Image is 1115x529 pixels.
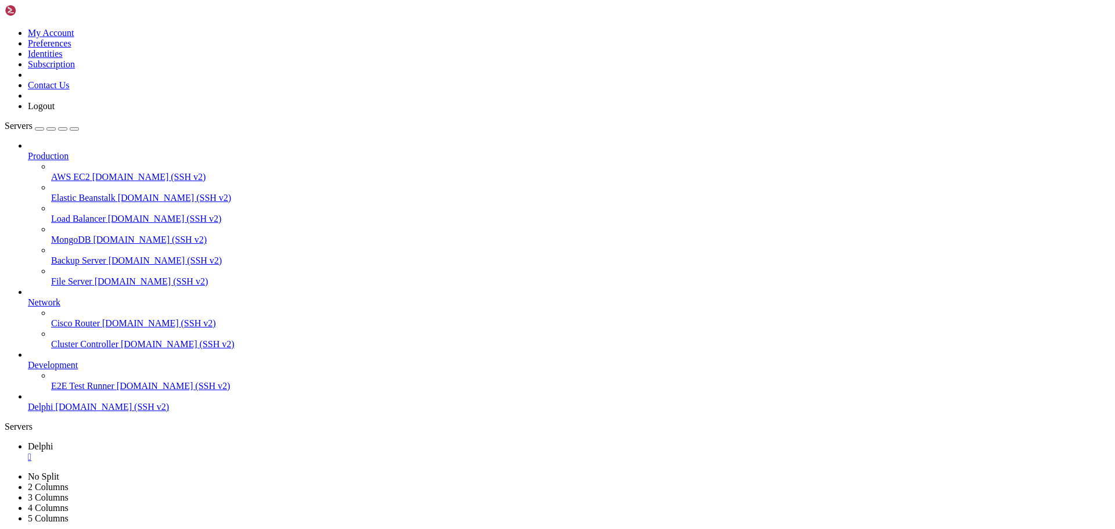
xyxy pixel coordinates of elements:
[5,143,964,153] x-row: just raised the bar for easy, resilient and secure K8s cluster deployment.
[51,339,1110,350] a: Cluster Controller [DOMAIN_NAME] (SSH v2)
[5,422,1110,432] div: Servers
[107,192,144,201] span: ~/delphi
[28,287,1110,350] li: Network
[28,38,71,48] a: Preferences
[28,360,1110,370] a: Development
[28,513,69,523] a: 5 Columns
[28,482,69,492] a: 2 Columns
[28,101,55,111] a: Logout
[28,402,53,412] span: Delphi
[51,276,92,286] span: File Server
[5,133,964,143] x-row: * Strictly confined Kubernetes makes edge and IoT secure. Learn how MicroK8s
[5,182,964,192] x-row: powershell.exe: command not found
[166,192,171,202] div: (33, 19)
[5,172,964,182] x-row: Last login: [DATE] from [TECHNICAL_ID]
[51,276,1110,287] a: File Server [DOMAIN_NAME] (SSH v2)
[5,5,71,16] img: Shellngn
[28,360,78,370] span: Development
[118,193,232,203] span: [DOMAIN_NAME] (SSH v2)
[28,441,53,451] span: Delphi
[51,203,1110,224] li: Load Balancer [DOMAIN_NAME] (SSH v2)
[5,64,964,74] x-row: System information as of [DATE]
[28,402,1110,412] a: Delphi [DOMAIN_NAME] (SSH v2)
[51,214,106,224] span: Load Balancer
[51,172,90,182] span: AWS EC2
[51,182,1110,203] li: Elastic Beanstalk [DOMAIN_NAME] (SSH v2)
[108,214,222,224] span: [DOMAIN_NAME] (SSH v2)
[5,103,964,113] x-row: Memory usage: 18% IPv4 address for eth0: [TECHNICAL_ID]
[117,381,231,391] span: [DOMAIN_NAME] (SSH v2)
[51,329,1110,350] li: Cluster Controller [DOMAIN_NAME] (SSH v2)
[28,391,1110,412] li: Delphi [DOMAIN_NAME] (SSH v2)
[28,441,1110,462] a: Delphi
[51,255,106,265] span: Backup Server
[5,84,964,93] x-row: System load: 0.08 Processes: 75
[92,172,206,182] span: [DOMAIN_NAME] (SSH v2)
[5,113,964,123] x-row: Swap usage: 0%
[51,235,91,244] span: MongoDB
[5,192,964,202] x-row: (delphi) : $
[28,141,1110,287] li: Production
[51,266,1110,287] li: File Server [DOMAIN_NAME] (SSH v2)
[51,172,1110,182] a: AWS EC2 [DOMAIN_NAME] (SSH v2)
[28,28,74,38] a: My Account
[28,472,59,481] a: No Split
[51,381,1110,391] a: E2E Test Runner [DOMAIN_NAME] (SSH v2)
[51,214,1110,224] a: Load Balancer [DOMAIN_NAME] (SSH v2)
[51,224,1110,245] li: MongoDB [DOMAIN_NAME] (SSH v2)
[5,93,964,103] x-row: Usage of /: 83.2% of 1006.85GB Users logged in: 1
[51,255,1110,266] a: Backup Server [DOMAIN_NAME] (SSH v2)
[51,381,114,391] span: E2E Test Runner
[28,492,69,502] a: 3 Columns
[28,297,1110,308] a: Network
[51,339,118,349] span: Cluster Controller
[5,121,33,131] span: Servers
[51,193,1110,203] a: Elastic Beanstalk [DOMAIN_NAME] (SSH v2)
[5,163,964,172] x-row: [URL][DOMAIN_NAME]
[51,318,100,328] span: Cisco Router
[42,192,102,201] span: bias76@Delphi
[51,235,1110,245] a: MongoDB [DOMAIN_NAME] (SSH v2)
[28,59,75,69] a: Subscription
[28,297,60,307] span: Network
[5,5,964,15] x-row: Welcome to Ubuntu 24.04.3 LTS (GNU/Linux [TECHNICAL_ID]-microsoft-standard-WSL2 x86_64)
[109,255,222,265] span: [DOMAIN_NAME] (SSH v2)
[28,151,1110,161] a: Production
[51,370,1110,391] li: E2E Test Runner [DOMAIN_NAME] (SSH v2)
[28,350,1110,391] li: Development
[5,24,964,34] x-row: * Documentation: [URL][DOMAIN_NAME]
[28,80,70,90] a: Contact Us
[28,151,69,161] span: Production
[28,49,63,59] a: Identities
[51,161,1110,182] li: AWS EC2 [DOMAIN_NAME] (SSH v2)
[5,121,79,131] a: Servers
[51,245,1110,266] li: Backup Server [DOMAIN_NAME] (SSH v2)
[121,339,235,349] span: [DOMAIN_NAME] (SSH v2)
[51,318,1110,329] a: Cisco Router [DOMAIN_NAME] (SSH v2)
[95,276,208,286] span: [DOMAIN_NAME] (SSH v2)
[51,193,116,203] span: Elastic Beanstalk
[5,44,964,54] x-row: * Support: [URL][DOMAIN_NAME]
[28,503,69,513] a: 4 Columns
[93,235,207,244] span: [DOMAIN_NAME] (SSH v2)
[5,34,964,44] x-row: * Management: [URL][DOMAIN_NAME]
[56,402,170,412] span: [DOMAIN_NAME] (SSH v2)
[51,308,1110,329] li: Cisco Router [DOMAIN_NAME] (SSH v2)
[102,318,216,328] span: [DOMAIN_NAME] (SSH v2)
[28,452,1110,462] a: 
